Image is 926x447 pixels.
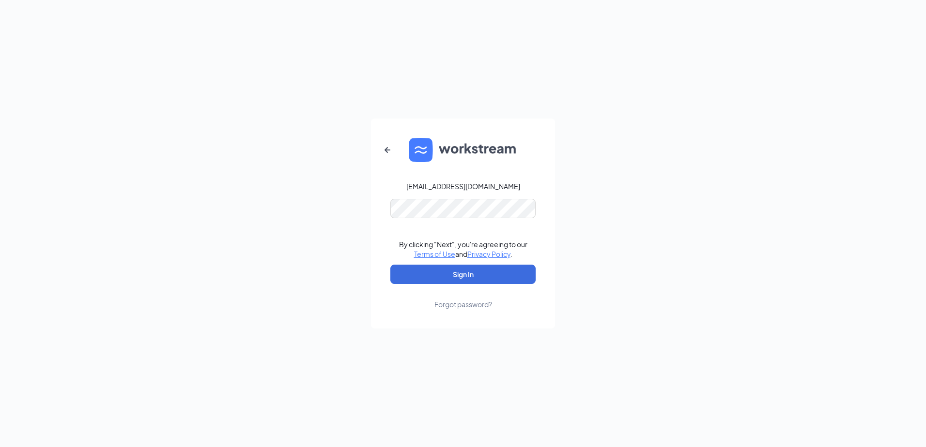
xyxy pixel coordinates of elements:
[434,299,492,309] div: Forgot password?
[414,250,455,258] a: Terms of Use
[382,144,393,156] svg: ArrowLeftNew
[406,181,520,191] div: [EMAIL_ADDRESS][DOMAIN_NAME]
[376,138,399,162] button: ArrowLeftNew
[467,250,510,258] a: Privacy Policy
[399,239,527,259] div: By clicking "Next", you're agreeing to our and .
[409,138,517,162] img: WS logo and Workstream text
[390,265,536,284] button: Sign In
[434,284,492,309] a: Forgot password?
